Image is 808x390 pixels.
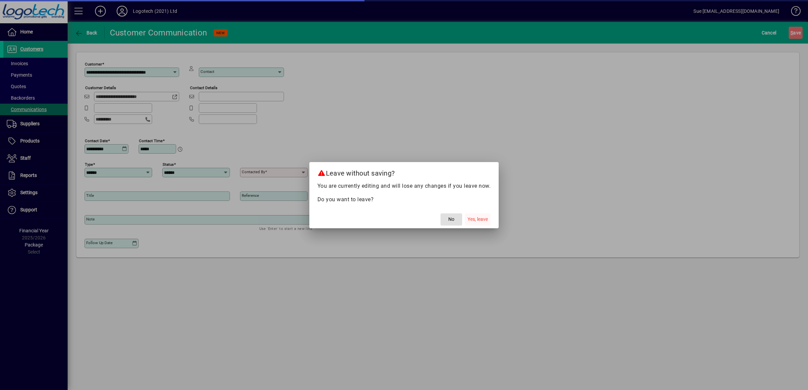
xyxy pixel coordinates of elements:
[465,213,491,226] button: Yes, leave
[317,182,491,190] p: You are currently editing and will lose any changes if you leave now.
[309,162,499,182] h2: Leave without saving?
[468,216,488,223] span: Yes, leave
[441,213,462,226] button: No
[317,196,491,204] p: Do you want to leave?
[448,216,454,223] span: No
